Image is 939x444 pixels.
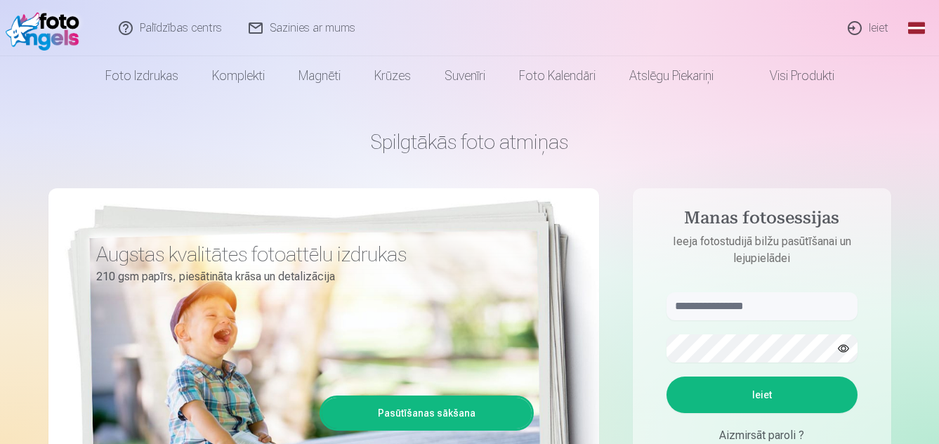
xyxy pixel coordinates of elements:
[48,129,891,155] h1: Spilgtākās foto atmiņas
[357,56,428,96] a: Krūzes
[667,377,858,413] button: Ieiet
[652,208,872,233] h4: Manas fotosessijas
[612,56,730,96] a: Atslēgu piekariņi
[322,398,532,429] a: Pasūtīšanas sākšana
[282,56,357,96] a: Magnēti
[96,267,523,287] p: 210 gsm papīrs, piesātināta krāsa un detalizācija
[667,427,858,444] div: Aizmirsāt paroli ?
[730,56,851,96] a: Visi produkti
[428,56,502,96] a: Suvenīri
[195,56,282,96] a: Komplekti
[652,233,872,267] p: Ieeja fotostudijā bilžu pasūtīšanai un lejupielādei
[502,56,612,96] a: Foto kalendāri
[96,242,523,267] h3: Augstas kvalitātes fotoattēlu izdrukas
[6,6,86,51] img: /fa1
[88,56,195,96] a: Foto izdrukas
